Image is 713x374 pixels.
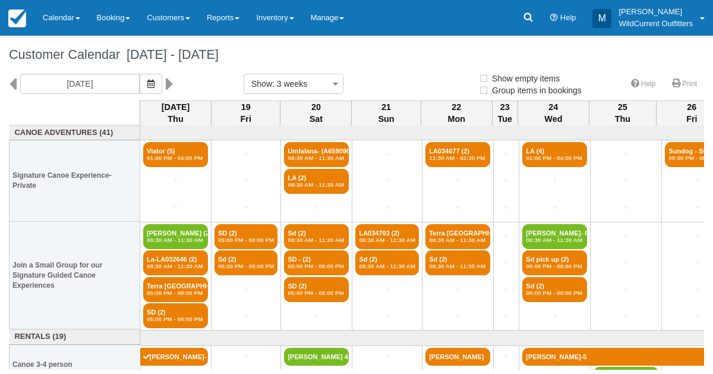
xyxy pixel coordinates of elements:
button: Show: 3 weeks [244,74,343,94]
a: + [214,149,277,161]
a: + [497,202,516,214]
em: 11:30 AM - 02:30 PM [429,155,487,162]
em: 05:00 PM - 08:00 PM [288,290,345,297]
a: + [425,175,490,187]
a: Rentals (19) [12,331,137,342]
a: [PERSON_NAME] [425,348,490,366]
a: + [594,231,658,243]
em: 08:30 AM - 11:30 AM [288,237,345,244]
a: Canoe Adventures (41) [12,127,137,139]
em: 08:30 AM - 11:30 AM [359,263,415,270]
span: Show [251,79,272,89]
a: + [497,350,516,363]
a: + [497,284,516,296]
a: LA (4)01:00 PM - 04:00 PM [522,142,587,167]
a: + [522,310,587,322]
a: LA (2)08:30 AM - 11:30 AM [284,169,349,194]
a: Umfalana- (A659096) (2)08:30 AM - 11:30 AM [284,142,349,167]
a: La-LA032646 (2)08:30 AM - 11:30 AM [143,250,208,275]
a: + [355,284,419,296]
em: 08:30 AM - 11:30 AM [288,155,345,162]
span: Show empty items [478,74,569,82]
span: [DATE] - [DATE] [120,47,219,62]
a: + [143,202,208,214]
a: + [214,175,277,187]
em: 08:30 AM - 11:30 AM [429,263,487,270]
img: checkfront-main-nav-mini-logo.png [8,10,26,27]
a: Sd (2)08:30 AM - 11:30 AM [284,224,349,249]
a: + [214,284,277,296]
a: + [355,175,419,187]
th: 21 Sun [352,100,421,125]
a: + [522,175,587,187]
th: 22 Mon [421,100,492,125]
a: Terra [GEOGRAPHIC_DATA] - SCALA08:30 AM - 11:30 AM [425,224,490,249]
th: Signature Canoe Experience- Private [10,140,140,222]
a: + [425,310,490,322]
a: + [425,284,490,296]
i: Help [550,14,558,22]
a: SD (2)05:00 PM - 08:00 PM [284,277,349,302]
a: + [522,202,587,214]
h1: Customer Calendar [9,48,704,62]
a: [PERSON_NAME]- Pick up (2)08:30 AM - 11:30 AM [522,224,587,249]
em: 05:00 PM - 08:00 PM [147,316,204,323]
em: 05:00 PM - 08:00 PM [288,263,345,270]
a: Terra [GEOGRAPHIC_DATA]- Naïma (2)05:00 PM - 08:00 PM [143,277,208,302]
a: + [355,202,419,214]
em: 05:00 PM - 08:00 PM [147,290,204,297]
a: Help [624,76,663,93]
label: Show empty items [478,70,567,87]
a: + [497,149,516,161]
span: Help [560,13,576,22]
a: + [425,202,490,214]
a: + [497,257,516,269]
em: 08:30 AM - 11:30 AM [147,237,204,244]
th: 19 Fri [212,100,280,125]
a: + [594,202,658,214]
em: 08:30 AM - 11:30 AM [526,237,583,244]
p: WildCurrent Outfitters [619,18,693,30]
a: Sd (2)05:00 PM - 08:00 PM [214,250,277,275]
a: Viator (5)01:00 PM - 04:00 PM [143,142,208,167]
th: 24 Wed [518,100,589,125]
a: SD - (2)05:00 PM - 08:00 PM [284,250,349,275]
a: + [497,310,516,322]
a: + [284,202,349,214]
a: [PERSON_NAME]- boat 5- [140,348,209,366]
em: 01:00 PM - 04:00 PM [147,155,204,162]
a: Sd (2)05:00 PM - 08:00 PM [522,277,587,302]
a: + [355,149,419,161]
a: + [497,231,516,243]
em: 08:30 AM - 11:30 AM [359,237,415,244]
a: Sd (2)08:30 AM - 11:30 AM [425,250,490,275]
a: + [594,310,658,322]
a: + [284,310,349,322]
a: Sd pick up (2)05:00 PM - 08:00 PM [522,250,587,275]
a: + [594,284,658,296]
a: + [355,350,419,363]
a: [PERSON_NAME] (2)08:30 AM - 11:30 AM [143,224,208,249]
em: 08:30 AM - 11:30 AM [147,263,204,270]
a: + [214,310,277,322]
a: + [594,149,658,161]
a: + [214,350,277,363]
a: + [143,175,208,187]
a: LA034703 (2)08:30 AM - 11:30 AM [355,224,419,249]
span: Group items in bookings [478,86,591,94]
th: Join a Small Group for our Signature Guided Canoe Experiences [10,222,140,329]
em: 05:00 PM - 08:00 PM [526,290,583,297]
a: + [594,175,658,187]
em: 05:00 PM - 08:00 PM [218,237,274,244]
a: + [497,175,516,187]
a: SD (2)05:00 PM - 08:00 PM [143,303,208,328]
a: [PERSON_NAME] 4 [284,348,349,366]
a: + [214,202,277,214]
a: + [594,257,658,269]
a: SD (2)05:00 PM - 08:00 PM [214,224,277,249]
em: 05:00 PM - 08:00 PM [218,263,274,270]
em: 01:00 PM - 04:00 PM [526,155,583,162]
em: 05:00 PM - 08:00 PM [526,263,583,270]
a: Print [665,76,704,93]
em: 08:30 AM - 11:30 AM [288,181,345,188]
